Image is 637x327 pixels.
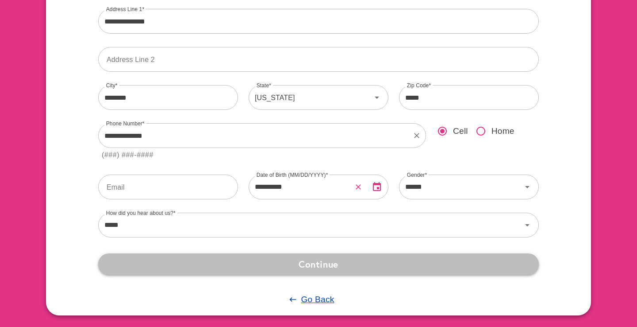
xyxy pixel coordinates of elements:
[522,182,533,192] svg: Icon
[353,181,364,193] button: Clear
[301,295,334,304] u: Go Back
[249,85,372,110] div: [US_STATE]
[102,149,153,161] div: (###) ###-####
[105,256,532,272] span: Continue
[98,253,539,275] button: Continue
[372,92,382,103] svg: Icon
[522,220,533,230] svg: Icon
[491,125,514,138] span: Home
[453,125,468,138] span: Cell
[366,176,388,198] button: Open Date Picker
